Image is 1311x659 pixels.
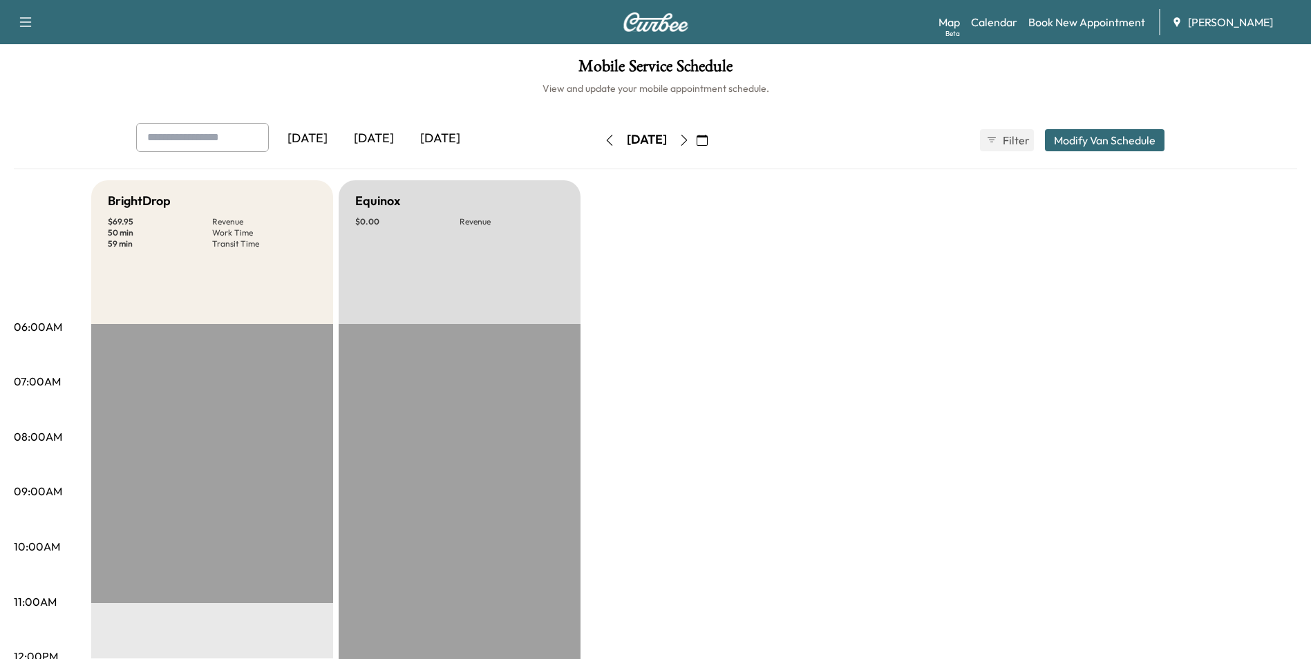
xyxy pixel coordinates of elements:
p: 06:00AM [14,318,62,335]
span: Filter [1003,132,1028,149]
p: 09:00AM [14,483,62,499]
h5: BrightDrop [108,191,171,211]
div: [DATE] [274,123,341,155]
p: 11:00AM [14,593,57,610]
h5: Equinox [355,191,400,211]
div: Beta [945,28,960,39]
a: Book New Appointment [1028,14,1145,30]
p: 10:00AM [14,538,60,555]
button: Modify Van Schedule [1045,129,1164,151]
img: Curbee Logo [623,12,689,32]
div: [DATE] [627,131,667,149]
span: [PERSON_NAME] [1188,14,1273,30]
h6: View and update your mobile appointment schedule. [14,82,1297,95]
p: 59 min [108,238,212,249]
p: Transit Time [212,238,317,249]
div: [DATE] [407,123,473,155]
p: $ 0.00 [355,216,460,227]
p: 07:00AM [14,373,61,390]
p: 08:00AM [14,428,62,445]
p: $ 69.95 [108,216,212,227]
p: Revenue [460,216,564,227]
p: Work Time [212,227,317,238]
h1: Mobile Service Schedule [14,58,1297,82]
div: [DATE] [341,123,407,155]
p: Revenue [212,216,317,227]
button: Filter [980,129,1034,151]
a: Calendar [971,14,1017,30]
p: 50 min [108,227,212,238]
a: MapBeta [939,14,960,30]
